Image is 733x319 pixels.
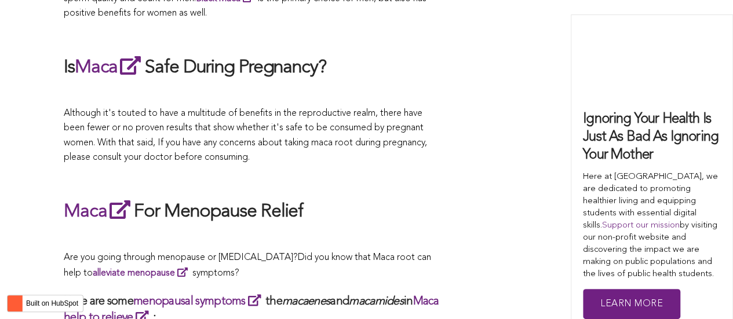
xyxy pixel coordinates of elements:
[93,269,192,278] a: alleviate menopause
[64,203,134,221] a: Maca
[64,198,440,225] h2: For Menopause Relief
[282,296,330,307] em: macaenes
[675,263,733,319] iframe: Chat Widget
[75,58,145,77] a: Maca
[133,296,265,307] a: menopausal symptoms
[64,54,440,80] h2: Is Safe During Pregnancy?
[349,296,404,307] em: macamides
[7,295,83,312] button: Built on HubSpot
[64,109,427,163] span: Although it's touted to have a multitude of benefits in the reproductive realm, there have been f...
[64,253,298,262] span: Are you going through menopause or [MEDICAL_DATA]?
[8,296,21,310] img: HubSpot sprocket logo
[21,296,83,311] label: Built on HubSpot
